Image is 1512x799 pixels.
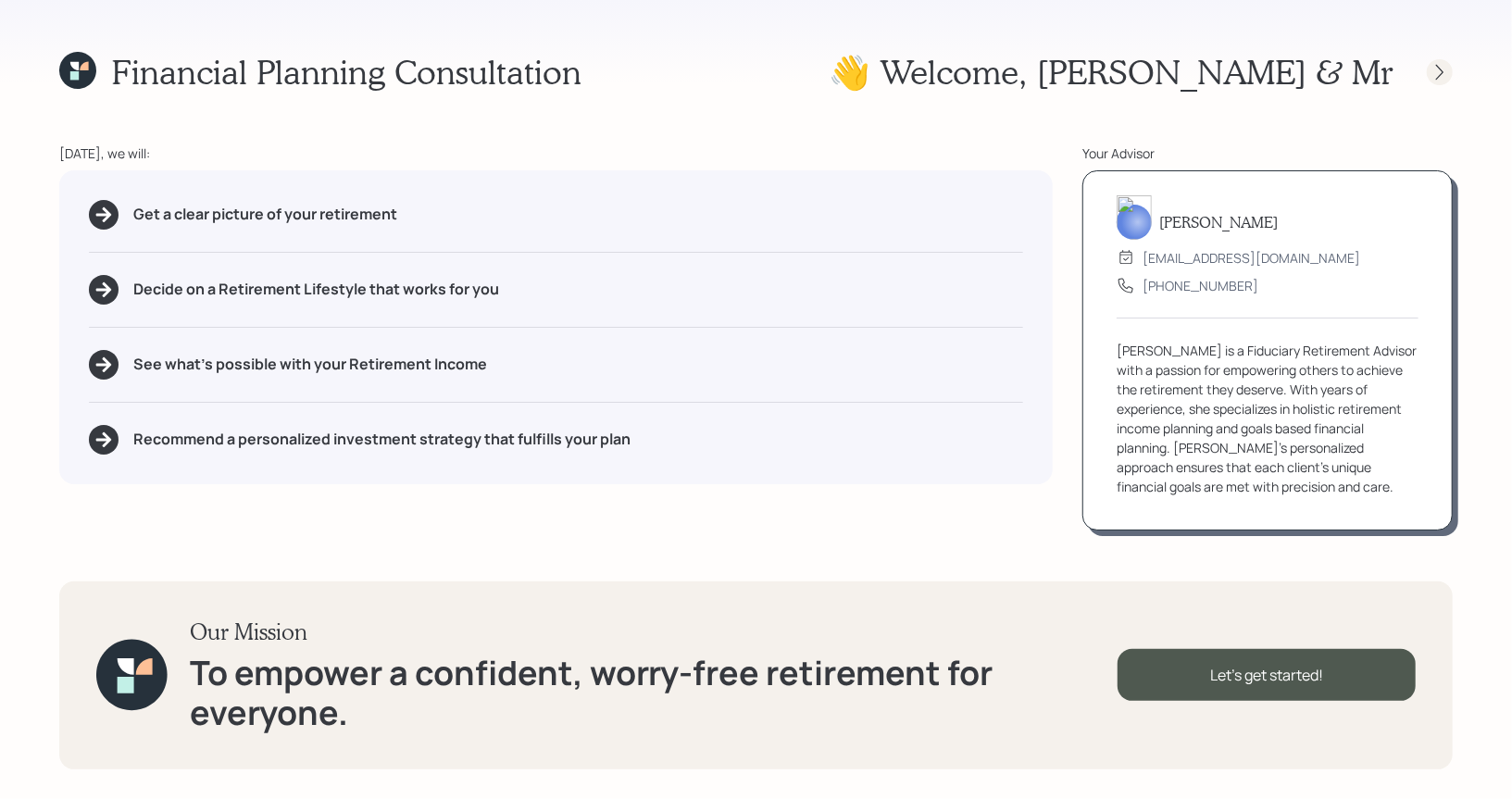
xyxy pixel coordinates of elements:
[133,356,487,373] h5: See what's possible with your Retirement Income
[1159,213,1278,231] h5: [PERSON_NAME]
[1117,195,1152,240] img: treva-nostdahl-headshot.png
[133,206,397,223] h5: Get a clear picture of your retirement
[190,653,1118,732] h1: To empower a confident, worry-free retirement for everyone.
[59,144,1053,163] div: [DATE], we will:
[829,52,1393,92] h1: 👋 Welcome , [PERSON_NAME] & Mr
[111,52,581,92] h1: Financial Planning Consultation
[1143,248,1360,268] div: [EMAIL_ADDRESS][DOMAIN_NAME]
[1117,341,1418,496] div: [PERSON_NAME] is a Fiduciary Retirement Advisor with a passion for empowering others to achieve t...
[1082,144,1453,163] div: Your Advisor
[1118,649,1416,701] div: Let's get started!
[133,431,631,448] h5: Recommend a personalized investment strategy that fulfills your plan
[1143,276,1258,295] div: [PHONE_NUMBER]
[190,618,1118,645] h3: Our Mission
[133,281,499,298] h5: Decide on a Retirement Lifestyle that works for you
